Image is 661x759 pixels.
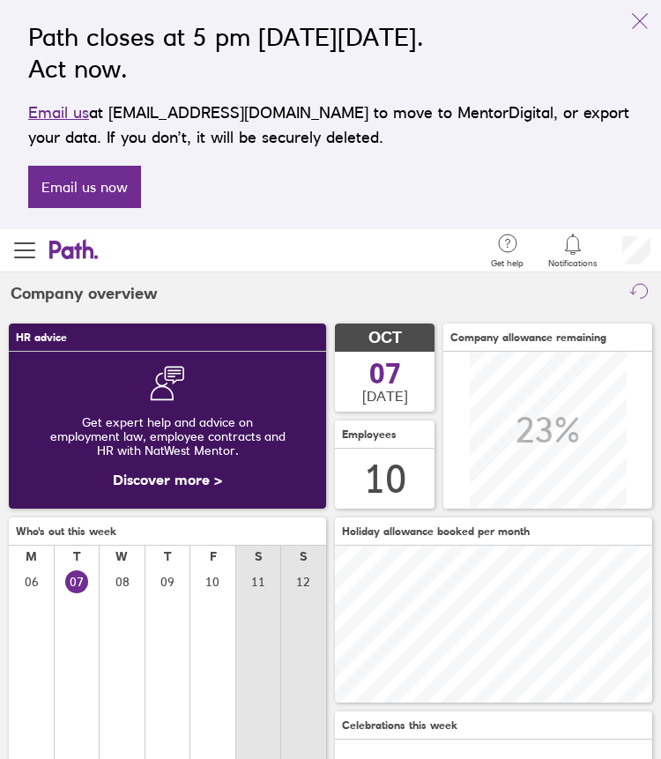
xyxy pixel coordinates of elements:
div: T [164,549,171,563]
span: Employees [342,428,397,441]
div: Get expert help and advice on employment law, employee contracts and HR with NatWest Mentor. [23,401,312,472]
h2: Company overview [11,272,158,315]
span: Company allowance remaining [450,331,606,344]
a: Notifications [548,232,598,269]
div: W [115,549,128,563]
span: HR advice [16,331,67,344]
span: Get help [491,258,524,269]
a: Email us [28,103,89,122]
div: M [26,549,37,563]
div: 10 [364,457,406,502]
a: Email us now [28,166,141,208]
a: Discover more > [113,471,222,488]
span: Holiday allowance booked per month [342,525,530,538]
div: T [73,549,80,563]
h2: Path closes at 5 pm [DATE][DATE]. Act now. [28,21,633,85]
span: Notifications [548,258,598,269]
span: OCT [368,329,402,347]
div: F [210,549,217,563]
span: 07 [369,360,401,388]
span: [DATE] [362,388,408,404]
span: Celebrations this week [342,719,457,732]
p: at [EMAIL_ADDRESS][DOMAIN_NAME] to move to MentorDigital, or export your data. If you don’t, it w... [28,100,633,150]
div: S [255,549,263,563]
span: Who's out this week [16,525,116,538]
div: S [300,549,308,563]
